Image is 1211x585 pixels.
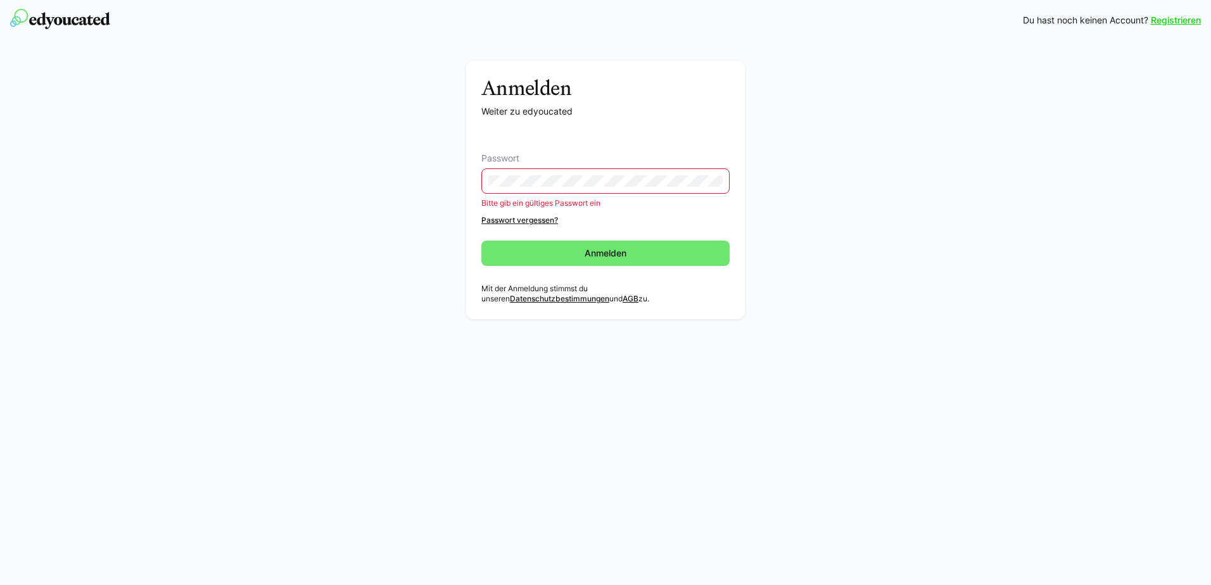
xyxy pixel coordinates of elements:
button: Anmelden [481,241,730,266]
span: Passwort [481,153,519,163]
span: Du hast noch keinen Account? [1023,14,1148,27]
img: edyoucated [10,9,110,29]
a: Passwort vergessen? [481,215,730,225]
a: AGB [623,294,638,303]
p: Weiter zu edyoucated [481,105,730,118]
span: Bitte gib ein gültiges Passwort ein [481,198,600,208]
span: Anmelden [583,247,628,260]
p: Mit der Anmeldung stimmst du unseren und zu. [481,284,730,304]
h3: Anmelden [481,76,730,100]
a: Registrieren [1151,14,1201,27]
a: Datenschutzbestimmungen [510,294,609,303]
